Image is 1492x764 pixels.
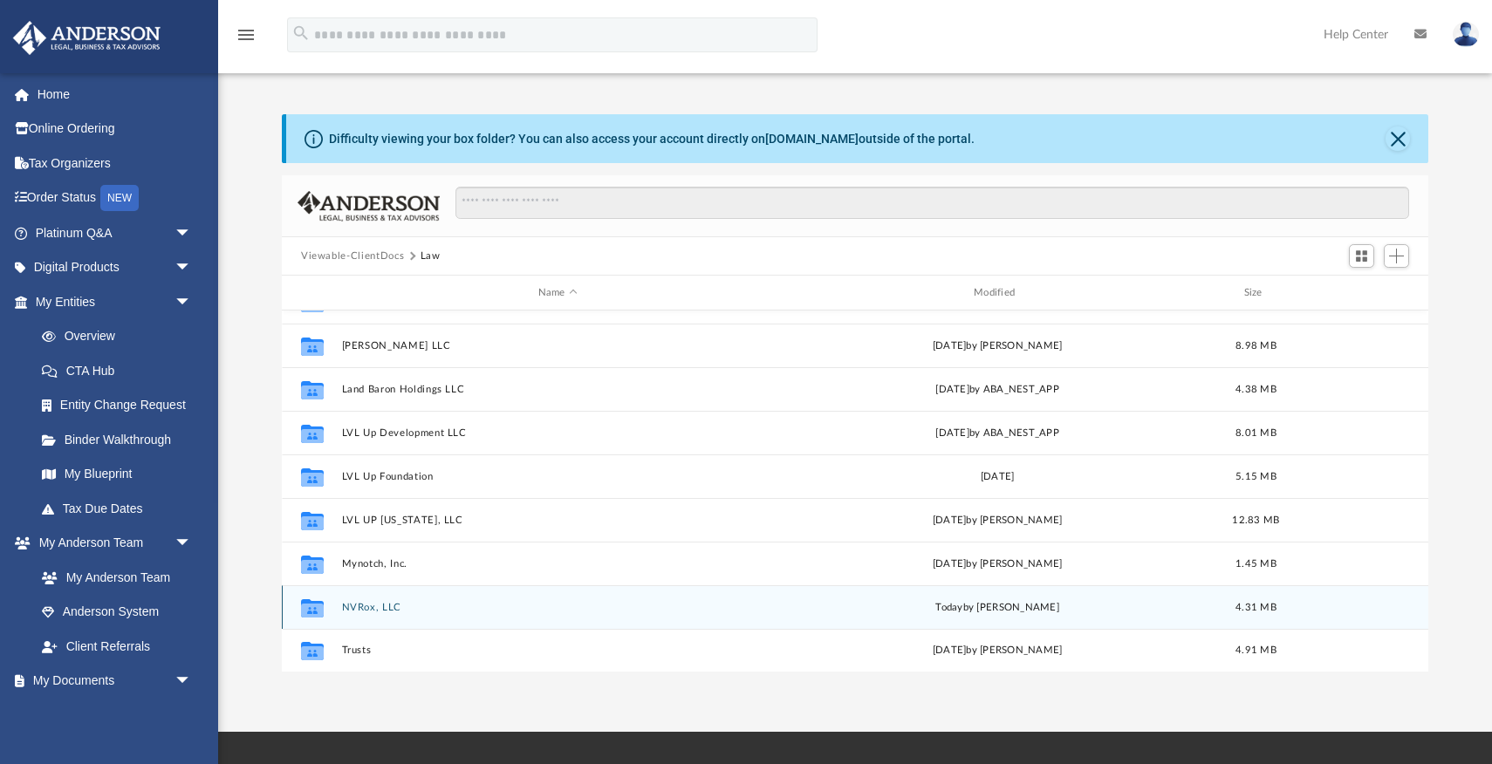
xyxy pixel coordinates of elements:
[24,629,209,664] a: Client Referrals
[782,513,1214,529] div: [DATE] by [PERSON_NAME]
[1232,515,1279,525] span: 12.83 MB
[12,77,218,112] a: Home
[175,215,209,251] span: arrow_drop_down
[342,602,774,613] button: NVRox, LLC
[1235,385,1276,394] span: 4.38 MB
[782,382,1214,398] div: [DATE] by ABA_NEST_APP
[282,310,1428,672] div: grid
[1298,285,1420,301] div: id
[175,526,209,562] span: arrow_drop_down
[100,185,139,211] div: NEW
[24,560,201,595] a: My Anderson Team
[12,146,218,181] a: Tax Organizers
[1235,341,1276,351] span: 8.98 MB
[1453,22,1479,47] img: User Pic
[342,384,774,395] button: Land Baron Holdings LLC
[1235,472,1276,481] span: 5.15 MB
[782,643,1214,658] div: [DATE] by [PERSON_NAME]
[935,603,962,612] span: today
[12,250,218,285] a: Digital Productsarrow_drop_down
[24,698,201,733] a: Box
[24,388,218,423] a: Entity Change Request
[1384,244,1410,269] button: Add
[236,33,257,45] a: menu
[782,426,1214,441] div: [DATE] by ABA_NEST_APP
[1386,126,1410,151] button: Close
[175,284,209,320] span: arrow_drop_down
[24,319,218,354] a: Overview
[342,645,774,656] button: Trusts
[781,285,1214,301] div: Modified
[342,340,774,351] button: [PERSON_NAME] LLC
[12,526,209,561] a: My Anderson Teamarrow_drop_down
[1235,645,1276,655] span: 4.91 MB
[175,250,209,286] span: arrow_drop_down
[329,130,975,148] div: Difficulty viewing your box folder? You can also access your account directly on outside of the p...
[24,353,218,388] a: CTA Hub
[342,558,774,570] button: Mynotch, Inc.
[8,21,166,55] img: Anderson Advisors Platinum Portal
[12,215,218,250] a: Platinum Q&Aarrow_drop_down
[24,595,209,630] a: Anderson System
[24,491,218,526] a: Tax Due Dates
[1235,428,1276,438] span: 8.01 MB
[342,427,774,439] button: LVL Up Development LLC
[291,24,311,43] i: search
[782,556,1214,572] div: [DATE] by [PERSON_NAME]
[782,600,1214,616] div: by [PERSON_NAME]
[1235,559,1276,569] span: 1.45 MB
[12,181,218,216] a: Order StatusNEW
[421,249,441,264] button: Law
[765,132,859,146] a: [DOMAIN_NAME]
[782,469,1214,485] div: [DATE]
[782,338,1214,354] div: [DATE] by [PERSON_NAME]
[175,664,209,699] span: arrow_drop_down
[24,422,218,457] a: Binder Walkthrough
[342,515,774,526] button: LVL UP [US_STATE], LLC
[12,284,218,319] a: My Entitiesarrow_drop_down
[290,285,333,301] div: id
[1349,244,1375,269] button: Switch to Grid View
[24,457,209,492] a: My Blueprint
[341,285,774,301] div: Name
[342,471,774,482] button: LVL Up Foundation
[12,112,218,147] a: Online Ordering
[12,664,209,699] a: My Documentsarrow_drop_down
[455,187,1409,220] input: Search files and folders
[1222,285,1291,301] div: Size
[236,24,257,45] i: menu
[301,249,404,264] button: Viewable-ClientDocs
[1235,603,1276,612] span: 4.31 MB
